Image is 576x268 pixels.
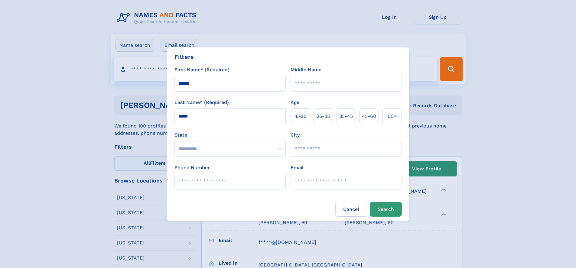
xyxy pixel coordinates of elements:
[370,202,402,217] button: Search
[174,99,229,106] label: Last Name* (Required)
[291,66,321,73] label: Middle Name
[388,113,397,120] span: 60+
[174,66,229,73] label: First Name* (Required)
[291,99,299,106] label: Age
[317,113,330,120] span: 25‑35
[362,113,376,120] span: 45‑60
[174,52,194,61] div: Filters
[174,131,286,139] label: State
[174,164,210,171] label: Phone Number
[291,131,300,139] label: City
[291,164,304,171] label: Email
[339,113,353,120] span: 35‑45
[294,113,306,120] span: 18‑25
[335,202,367,217] label: Cancel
